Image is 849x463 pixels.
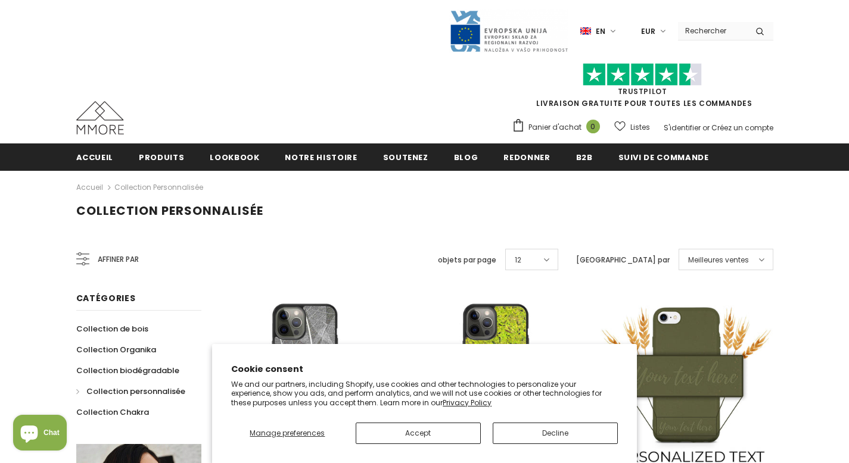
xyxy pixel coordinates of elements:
a: Collection de bois [76,318,148,339]
input: Search Site [678,22,747,39]
h2: Cookie consent [231,363,618,376]
a: Collection Chakra [76,402,149,423]
span: Collection de bois [76,323,148,334]
a: B2B [576,143,593,170]
a: Notre histoire [285,143,357,170]
span: Collection Organika [76,344,156,355]
span: LIVRAISON GRATUITE POUR TOUTES LES COMMANDES [512,68,773,108]
span: Accueil [76,152,114,163]
a: Créez un compte [711,123,773,133]
span: Suivi de commande [618,152,709,163]
span: Blog [454,152,478,163]
span: Meilleures ventes [688,254,749,266]
span: Collection personnalisée [76,202,263,219]
img: Javni Razpis [449,10,568,53]
img: Cas MMORE [76,101,124,134]
img: Faites confiance aux étoiles pilotes [583,63,702,86]
a: soutenez [383,143,428,170]
span: Notre histoire [285,152,357,163]
button: Decline [493,423,618,444]
a: Accueil [76,180,103,195]
span: Panier d'achat [528,121,581,133]
span: Affiner par [98,253,139,266]
span: Collection Chakra [76,406,149,418]
a: Accueil [76,143,114,170]
span: soutenez [383,152,428,163]
span: Collection biodégradable [76,365,179,376]
inbox-online-store-chat: Shopify online store chat [10,415,70,453]
a: Collection biodégradable [76,360,179,381]
a: S'identifier [664,123,701,133]
span: Redonner [503,152,550,163]
a: Collection personnalisée [114,182,203,192]
span: Catégories [76,292,136,304]
img: i-lang-1.png [580,26,591,36]
a: Collection Organika [76,339,156,360]
span: 12 [515,254,521,266]
a: Collection personnalisée [76,381,185,402]
span: or [702,123,710,133]
a: Produits [139,143,184,170]
button: Accept [356,423,481,444]
span: Produits [139,152,184,163]
a: Listes [614,117,650,137]
a: Panier d'achat 0 [512,118,606,136]
label: [GEOGRAPHIC_DATA] par [576,254,670,266]
a: Blog [454,143,478,170]
a: Lookbook [210,143,259,170]
span: EUR [641,26,655,37]
a: Javni Razpis [449,26,568,36]
span: Collection personnalisée [86,386,185,397]
label: objets par page [438,254,496,266]
span: B2B [576,152,593,163]
a: Privacy Policy [443,398,492,408]
p: We and our partners, including Shopify, use cookies and other technologies to personalize your ex... [231,380,618,408]
span: Listes [630,121,650,133]
button: Manage preferences [231,423,343,444]
a: TrustPilot [618,86,667,96]
span: Manage preferences [250,428,325,438]
a: Suivi de commande [618,143,709,170]
span: en [596,26,605,37]
span: 0 [586,120,600,133]
span: Lookbook [210,152,259,163]
a: Redonner [503,143,550,170]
